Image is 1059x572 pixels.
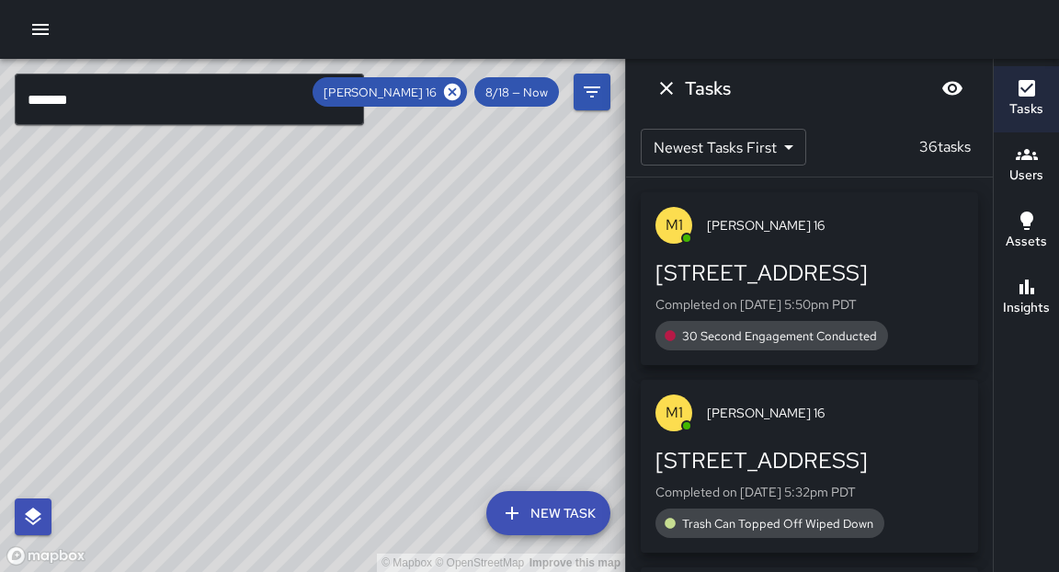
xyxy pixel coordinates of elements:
button: Insights [994,265,1059,331]
span: Trash Can Topped Off Wiped Down [671,516,884,532]
div: Newest Tasks First [641,129,806,166]
span: [PERSON_NAME] 16 [707,216,963,235]
button: Assets [994,199,1059,265]
span: 8/18 — Now [474,85,559,100]
button: M1[PERSON_NAME] 16[STREET_ADDRESS]Completed on [DATE] 5:32pm PDTTrash Can Topped Off Wiped Down [641,380,978,553]
p: Completed on [DATE] 5:50pm PDT [655,295,963,314]
button: New Task [486,491,610,535]
button: Filters [574,74,610,110]
h6: Tasks [1009,99,1043,120]
p: Completed on [DATE] 5:32pm PDT [655,483,963,501]
p: M1 [666,402,683,424]
span: [PERSON_NAME] 16 [707,404,963,422]
h6: Assets [1006,232,1047,252]
button: M1[PERSON_NAME] 16[STREET_ADDRESS]Completed on [DATE] 5:50pm PDT30 Second Engagement Conducted [641,192,978,365]
button: Users [994,132,1059,199]
button: Blur [934,70,971,107]
button: Dismiss [648,70,685,107]
p: M1 [666,214,683,236]
h6: Insights [1003,298,1050,318]
div: [STREET_ADDRESS] [655,446,963,475]
h6: Users [1009,166,1043,186]
div: [PERSON_NAME] 16 [313,77,467,107]
h6: Tasks [685,74,731,103]
p: 36 tasks [912,136,978,158]
span: [PERSON_NAME] 16 [313,85,448,100]
span: 30 Second Engagement Conducted [671,328,888,344]
div: [STREET_ADDRESS] [655,258,963,288]
button: Tasks [994,66,1059,132]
